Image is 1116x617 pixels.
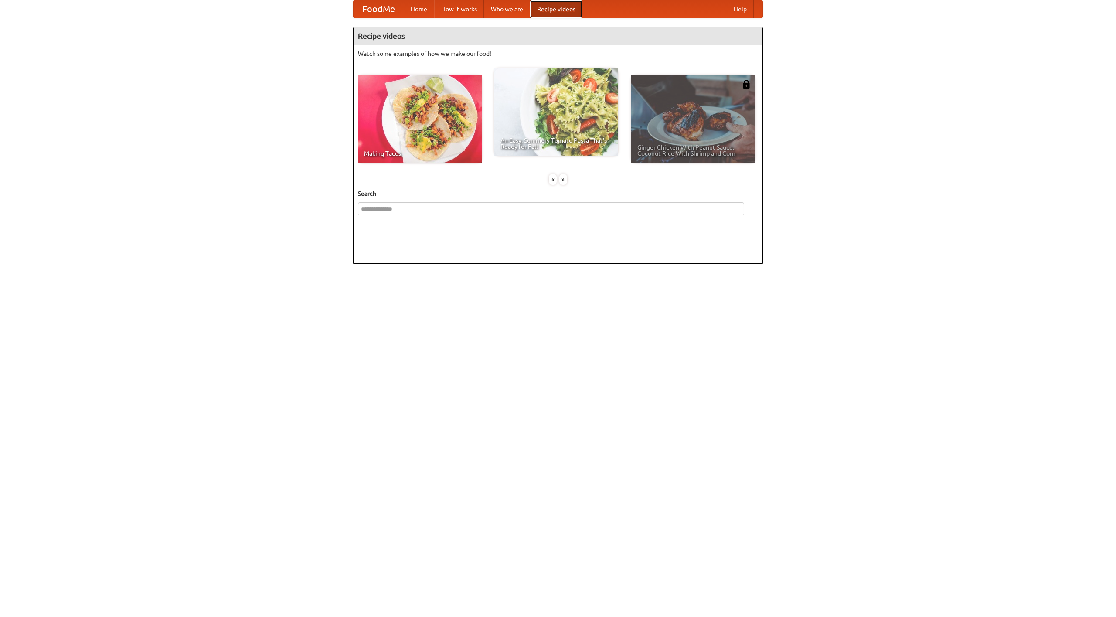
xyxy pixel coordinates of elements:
a: An Easy, Summery Tomato Pasta That's Ready for Fall [494,68,618,156]
img: 483408.png [742,80,751,89]
p: Watch some examples of how we make our food! [358,49,758,58]
div: » [559,174,567,185]
a: Help [727,0,754,18]
a: FoodMe [354,0,404,18]
span: Making Tacos [364,150,476,157]
a: Home [404,0,434,18]
div: « [549,174,557,185]
h5: Search [358,189,758,198]
h4: Recipe videos [354,27,762,45]
span: An Easy, Summery Tomato Pasta That's Ready for Fall [500,137,612,150]
a: How it works [434,0,484,18]
a: Who we are [484,0,530,18]
a: Making Tacos [358,75,482,163]
a: Recipe videos [530,0,582,18]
